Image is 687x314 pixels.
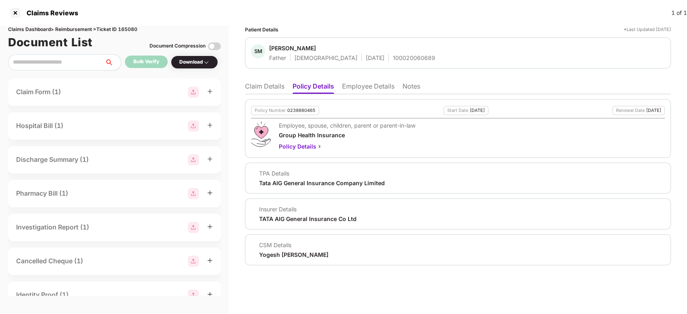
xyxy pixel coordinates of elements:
[251,44,265,58] div: SM
[16,222,89,232] div: Investigation Report (1)
[133,58,159,66] div: Bulk Verify
[671,8,687,17] div: 1 of 1
[207,190,213,196] span: plus
[251,122,271,147] img: svg+xml;base64,PHN2ZyB4bWxucz0iaHR0cDovL3d3dy53My5vcmcvMjAwMC9zdmciIHdpZHRoPSI0OS4zMiIgaGVpZ2h0PS...
[16,121,63,131] div: Hospital Bill (1)
[269,54,286,62] div: Father
[203,59,210,66] img: svg+xml;base64,PHN2ZyBpZD0iRHJvcGRvd24tMzJ4MzIiIHhtbG5zPSJodHRwOi8vd3d3LnczLm9yZy8yMDAwL3N2ZyIgd2...
[207,258,213,263] span: plus
[188,154,199,165] img: svg+xml;base64,PHN2ZyBpZD0iR3JvdXBfMjg4MTMiIGRhdGEtbmFtZT0iR3JvdXAgMjg4MTMiIHhtbG5zPSJodHRwOi8vd3...
[279,122,415,129] div: Employee, spouse, children, parent or parent-in-law
[207,122,213,128] span: plus
[295,54,357,62] div: [DEMOGRAPHIC_DATA]
[188,289,199,301] img: svg+xml;base64,PHN2ZyBpZD0iR3JvdXBfMjg4MTMiIGRhdGEtbmFtZT0iR3JvdXAgMjg4MTMiIHhtbG5zPSJodHRwOi8vd3...
[279,131,415,139] div: Group Health Insurance
[366,54,384,62] div: [DATE]
[104,59,121,66] span: search
[22,9,78,17] div: Claims Reviews
[16,256,83,266] div: Cancelled Cheque (1)
[616,108,645,113] div: Renewal Date
[8,26,221,33] div: Claims Dashboard > Reimbursement > Ticket ID 165080
[207,224,213,229] span: plus
[16,290,68,300] div: Identity Proof (1)
[259,179,385,187] div: Tata AIG General Insurance Company Limited
[342,82,394,94] li: Employee Details
[207,156,213,162] span: plus
[104,54,121,70] button: search
[646,108,661,113] div: [DATE]
[208,40,221,53] img: svg+xml;base64,PHN2ZyBpZD0iVG9nZ2xlLTMyeDMyIiB4bWxucz0iaHR0cDovL3d3dy53My5vcmcvMjAwMC9zdmciIHdpZH...
[16,87,61,97] div: Claim Form (1)
[188,222,199,233] img: svg+xml;base64,PHN2ZyBpZD0iR3JvdXBfMjg4MTMiIGRhdGEtbmFtZT0iR3JvdXAgMjg4MTMiIHhtbG5zPSJodHRwOi8vd3...
[287,108,315,113] div: 0239880465
[259,241,328,249] div: CSM Details
[279,142,415,151] div: Policy Details
[393,54,435,62] div: 100020060689
[16,155,89,165] div: Discharge Summary (1)
[16,188,68,198] div: Pharmacy Bill (1)
[188,87,199,98] img: svg+xml;base64,PHN2ZyBpZD0iR3JvdXBfMjg4MTMiIGRhdGEtbmFtZT0iR3JvdXAgMjg4MTMiIHhtbG5zPSJodHRwOi8vd3...
[149,42,205,50] div: Document Compression
[259,215,357,223] div: TATA AIG General Insurance Co Ltd
[207,291,213,297] span: plus
[255,108,286,113] div: Policy Number
[259,169,385,177] div: TPA Details
[8,33,93,51] h1: Document List
[293,82,334,94] li: Policy Details
[245,26,278,33] div: Patient Details
[179,58,210,66] div: Download
[245,82,284,94] li: Claim Details
[259,205,357,213] div: Insurer Details
[447,108,468,113] div: Start Date
[188,256,199,267] img: svg+xml;base64,PHN2ZyBpZD0iR3JvdXBfMjg4MTMiIGRhdGEtbmFtZT0iR3JvdXAgMjg4MTMiIHhtbG5zPSJodHRwOi8vd3...
[403,82,420,94] li: Notes
[188,120,199,132] img: svg+xml;base64,PHN2ZyBpZD0iR3JvdXBfMjg4MTMiIGRhdGEtbmFtZT0iR3JvdXAgMjg4MTMiIHhtbG5zPSJodHRwOi8vd3...
[269,44,316,52] div: [PERSON_NAME]
[188,188,199,199] img: svg+xml;base64,PHN2ZyBpZD0iR3JvdXBfMjg4MTMiIGRhdGEtbmFtZT0iR3JvdXAgMjg4MTMiIHhtbG5zPSJodHRwOi8vd3...
[207,89,213,94] span: plus
[470,108,485,113] div: [DATE]
[259,251,328,258] div: Yogesh [PERSON_NAME]
[316,143,323,150] img: svg+xml;base64,PHN2ZyBpZD0iQmFjay0yMHgyMCIgeG1sbnM9Imh0dHA6Ly93d3cudzMub3JnLzIwMDAvc3ZnIiB3aWR0aD...
[624,26,671,33] div: *Last Updated [DATE]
